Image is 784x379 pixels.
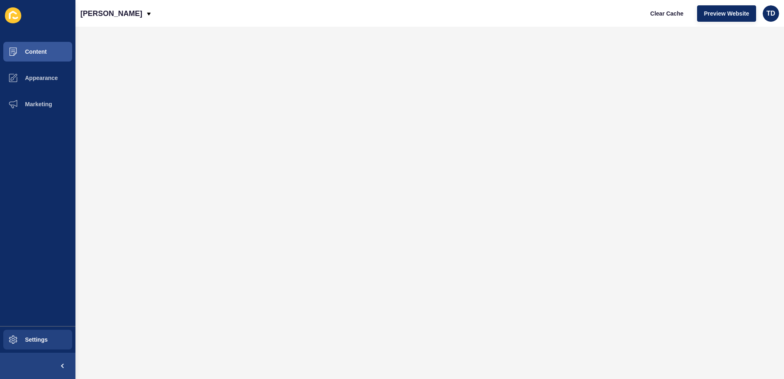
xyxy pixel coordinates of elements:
span: Preview Website [704,9,749,18]
span: Clear Cache [650,9,684,18]
button: Preview Website [697,5,756,22]
span: TD [766,9,775,18]
p: [PERSON_NAME] [80,3,142,24]
button: Clear Cache [643,5,691,22]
